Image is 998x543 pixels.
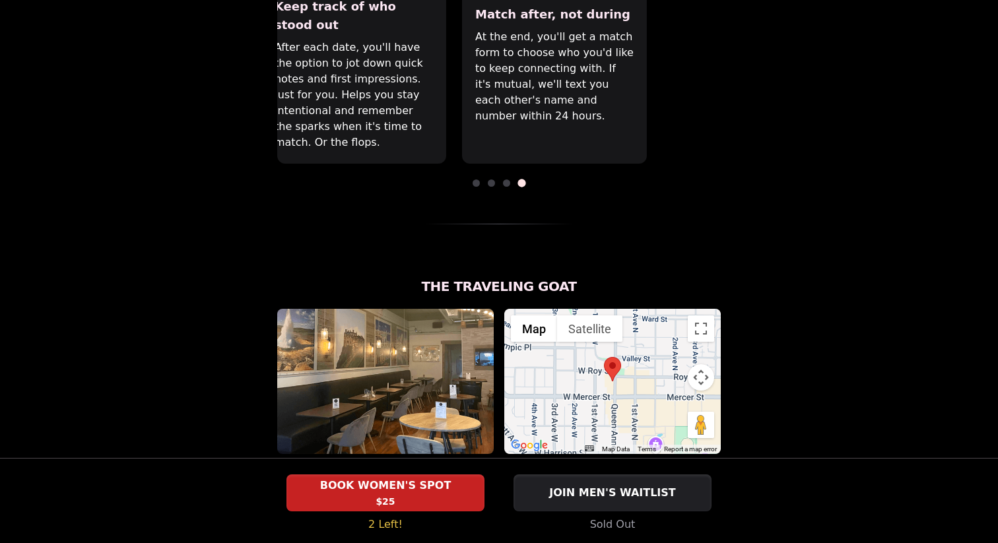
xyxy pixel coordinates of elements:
[475,5,634,24] h3: Match after, not during
[585,445,594,451] button: Keyboard shortcuts
[368,517,403,532] span: 2 Left!
[547,485,678,501] span: JOIN MEN'S WAITLIST
[475,29,634,124] p: At the end, you'll get a match form to choose who you'd like to keep connecting with. If it's mut...
[286,474,484,511] button: BOOK WOMEN'S SPOT - 2 Left!
[688,364,714,391] button: Map camera controls
[602,445,630,454] button: Map Data
[275,40,433,150] p: After each date, you'll have the option to jot down quick notes and first impressions. Just for y...
[638,445,656,453] a: Terms (opens in new tab)
[277,277,721,296] h2: The Traveling Goat
[277,309,494,454] img: The Traveling Goat
[508,437,551,454] img: Google
[557,315,622,342] button: Show satellite imagery
[317,478,454,494] span: BOOK WOMEN'S SPOT
[508,437,551,454] a: Open this area in Google Maps (opens a new window)
[514,474,712,511] button: JOIN MEN'S WAITLIST - Sold Out
[688,315,714,342] button: Toggle fullscreen view
[590,517,636,532] span: Sold Out
[511,315,557,342] button: Show street map
[664,445,717,453] a: Report a map error
[688,412,714,438] button: Drag Pegman onto the map to open Street View
[376,495,395,508] span: $25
